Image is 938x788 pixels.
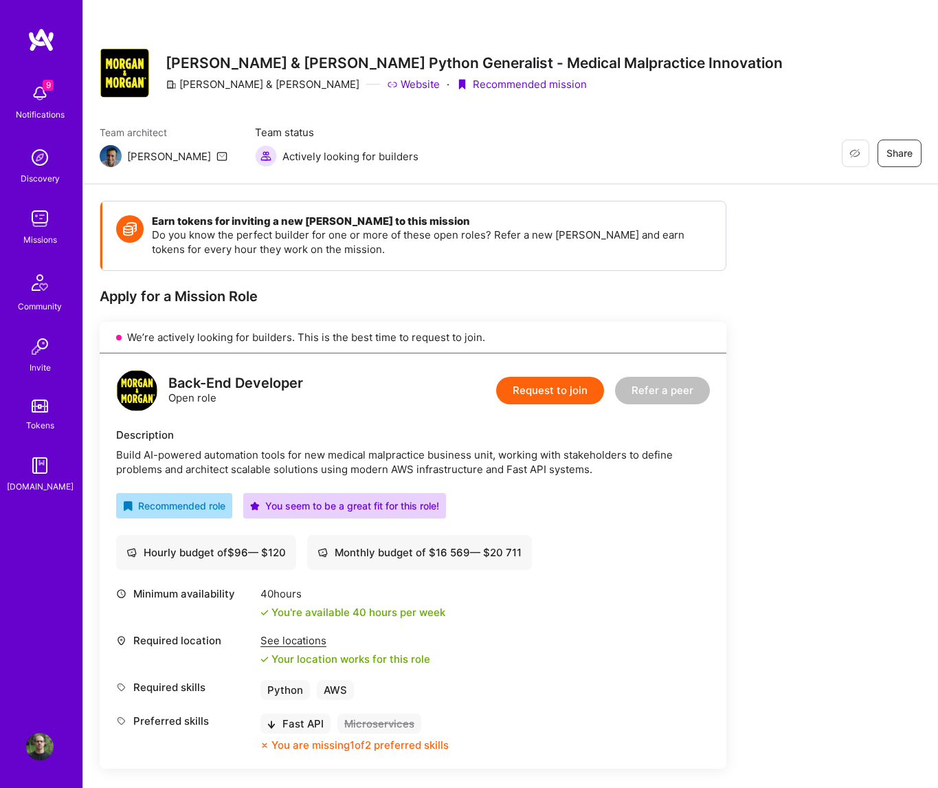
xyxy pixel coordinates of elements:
i: icon Check [260,655,269,664]
img: Token icon [116,215,144,243]
button: Refer a peer [615,377,710,404]
div: Python [260,680,310,700]
i: icon Tag [116,682,126,692]
div: · [447,77,449,91]
img: guide book [26,452,54,479]
div: Preferred skills [116,714,254,728]
h3: [PERSON_NAME] & [PERSON_NAME] Python Generalist - Medical Malpractice Innovation [166,54,783,72]
div: Hourly budget of $ 96 — $ 120 [126,545,286,560]
div: Microservices [337,714,421,734]
div: Description [116,428,710,442]
i: icon Location [116,635,126,646]
div: You seem to be a great fit for this role! [250,499,439,513]
div: Open role [168,376,303,405]
div: Recommended mission [456,77,587,91]
div: Discovery [21,171,60,186]
div: Recommended role [123,499,225,513]
div: You are missing 1 of 2 preferred skills [271,738,449,752]
div: 40 hours [260,587,445,601]
div: Invite [30,360,51,375]
i: icon Clock [116,589,126,599]
img: Community [23,266,56,299]
i: icon EyeClosed [849,148,860,159]
div: Required skills [116,680,254,694]
img: bell [26,80,54,107]
span: 9 [43,80,54,91]
div: We’re actively looking for builders. This is the best time to request to join. [100,322,726,353]
i: icon Cash [317,547,328,558]
button: Request to join [496,377,604,404]
h4: Earn tokens for inviting a new [PERSON_NAME] to this mission [152,215,712,228]
div: Minimum availability [116,587,254,601]
div: Back-End Developer [168,376,303,391]
div: Missions [23,232,57,247]
div: Notifications [16,107,65,122]
span: Actively looking for builders [282,149,418,164]
i: icon Cash [126,547,137,558]
div: [DOMAIN_NAME] [7,479,74,494]
img: logo [27,28,55,52]
div: See locations [260,633,430,648]
p: Do you know the perfect builder for one or more of these open roles? Refer a new [PERSON_NAME] an... [152,228,712,256]
i: icon CompanyGray [166,79,177,90]
i: icon RecommendedBadge [123,501,133,511]
i: icon PurpleRibbon [456,79,467,90]
img: Company Logo [100,48,149,98]
a: User Avatar [23,733,57,760]
div: You're available 40 hours per week [260,605,445,620]
i: icon Check [260,609,269,617]
div: Your location works for this role [260,652,430,666]
div: Apply for a Mission Role [100,287,726,305]
img: tokens [32,400,48,413]
img: Team Architect [100,145,122,167]
i: icon PurpleStar [250,501,260,511]
a: Website [387,77,440,91]
span: Team status [255,125,418,140]
div: Build AI-powered automation tools for new medical malpractice business unit, working with stakeho... [116,448,710,477]
div: Tokens [26,418,54,433]
div: [PERSON_NAME] & [PERSON_NAME] [166,77,359,91]
div: Community [18,299,62,314]
span: Share [886,146,913,160]
img: teamwork [26,205,54,232]
button: Share [878,140,922,167]
i: icon CloseOrange [260,741,269,749]
div: AWS [317,680,354,700]
i: icon BlackArrowDown [267,721,276,729]
img: User Avatar [26,733,54,760]
div: Monthly budget of $ 16 569 — $ 20 711 [317,545,522,560]
span: Team architect [100,125,227,140]
img: discovery [26,144,54,171]
img: Invite [26,333,54,360]
div: Required location [116,633,254,648]
img: Actively looking for builders [255,145,277,167]
div: [PERSON_NAME] [127,149,211,164]
i: icon Tag [116,716,126,726]
i: icon Mail [216,151,227,162]
img: logo [116,370,157,411]
div: Fast API [260,714,331,734]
